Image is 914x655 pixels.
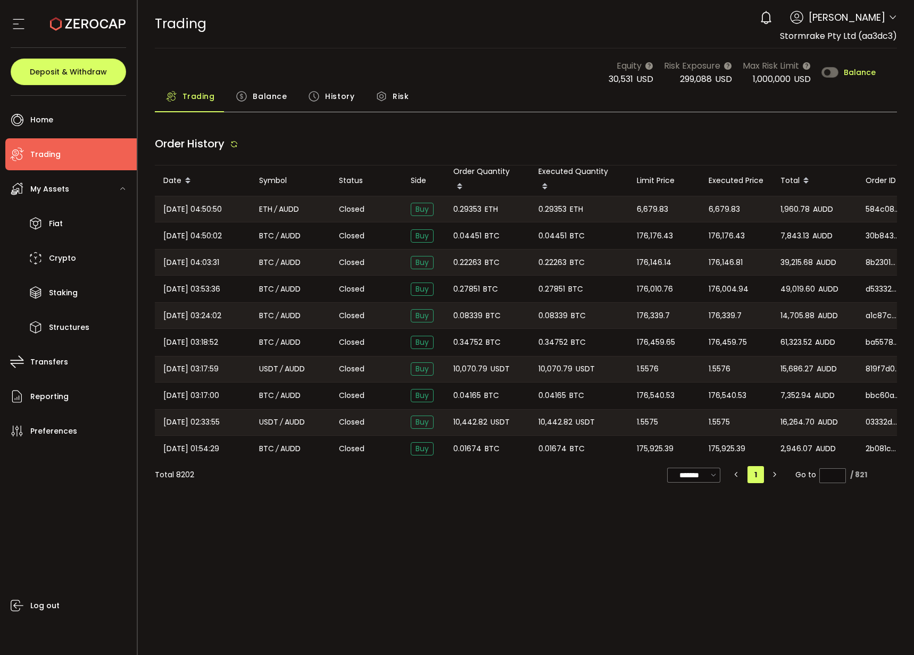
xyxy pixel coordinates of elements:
div: Side [402,175,445,187]
span: AUDD [818,416,838,428]
span: 175,925.39 [709,443,745,455]
span: [PERSON_NAME] [809,10,885,24]
div: Executed Quantity [530,165,628,196]
span: BTC [259,283,274,295]
span: 6,679.83 [709,203,740,215]
span: BTC [485,230,500,242]
span: 8b2301bb-09ca-42ee-93cb-deb5ccad3f2d [866,257,900,268]
span: AUDD [817,363,837,375]
span: 0.34752 [453,336,483,349]
div: / 821 [850,469,867,480]
span: 2,946.07 [780,443,812,455]
span: Closed [339,417,364,428]
span: 175,925.39 [637,443,674,455]
span: Equity [617,59,642,72]
button: Deposit & Withdraw [11,59,126,85]
span: 0.04451 [538,230,567,242]
span: 176,010.76 [637,283,673,295]
span: 0.01674 [538,443,567,455]
span: Trading [182,86,215,107]
span: 176,146.14 [637,256,671,269]
span: 0.22263 [538,256,567,269]
span: 14,705.88 [780,310,815,322]
span: AUDD [818,283,838,295]
span: 0.08339 [538,310,568,322]
span: USD [636,73,653,85]
span: USD [715,73,732,85]
span: AUDD [815,389,835,402]
span: BTC [571,336,586,349]
span: Log out [30,598,60,613]
em: / [276,336,279,349]
div: Order Quantity [445,165,530,196]
span: 0.04165 [453,389,481,402]
div: Total [772,172,857,190]
span: ETH [570,203,583,215]
span: AUDD [812,230,833,242]
span: USDT [576,416,595,428]
em: / [280,363,283,375]
span: 49,019.60 [780,283,815,295]
span: 176,176.43 [637,230,673,242]
span: [DATE] 02:33:55 [163,416,220,428]
span: [DATE] 04:03:31 [163,256,219,269]
span: BTC [486,336,501,349]
span: Balance [253,86,287,107]
span: 819f7d06-b2f6-4996-9c84-0b37cbac0eef [866,363,900,375]
span: 16,264.70 [780,416,815,428]
span: BTC [570,230,585,242]
span: 6,679.83 [637,203,668,215]
span: Buy [411,362,434,376]
span: BTC [568,283,583,295]
span: Closed [339,390,364,401]
span: 176,004.94 [709,283,749,295]
span: 176,176.43 [709,230,745,242]
span: USD [794,73,811,85]
span: [DATE] 03:17:00 [163,389,219,402]
span: 1,960.78 [780,203,810,215]
span: 0.29353 [538,203,567,215]
span: 0.29353 [453,203,481,215]
span: AUDD [280,283,301,295]
span: AUDD [280,230,301,242]
span: BTC [259,310,274,322]
span: AUDD [816,443,836,455]
span: Max Risk Limit [743,59,799,72]
span: ba55785b-21dc-42b8-9f34-8cebbdd98b1b [866,337,900,348]
span: Buy [411,442,434,455]
div: Date [155,172,251,190]
span: Closed [339,310,364,321]
span: 30b8435c-f99e-4bc3-ae96-0d17d7f6e82a [866,230,900,242]
span: 15,686.27 [780,363,813,375]
span: Structures [49,320,89,335]
span: Closed [339,337,364,348]
span: BTC [259,230,274,242]
span: Home [30,112,53,128]
span: 0.27851 [538,283,565,295]
span: 176,540.53 [637,389,675,402]
span: ETH [259,203,272,215]
span: 1.5575 [709,416,730,428]
span: 10,070.79 [538,363,572,375]
span: 176,540.53 [709,389,746,402]
span: BTC [570,256,585,269]
span: Stormrake Pty Ltd (aa3dc3) [780,30,897,42]
span: USDT [491,416,510,428]
span: BTC [259,256,274,269]
em: / [276,443,279,455]
span: Order History [155,136,225,151]
span: BTC [259,389,274,402]
span: BTC [486,310,501,322]
span: Deposit & Withdraw [30,68,107,76]
span: Risk [393,86,409,107]
span: BTC [569,389,584,402]
span: 176,459.65 [637,336,675,349]
span: 03332d40-b3bd-4bf5-8e80-fb711a8ec6a0 [866,417,900,428]
span: 10,070.79 [453,363,487,375]
span: 30,531 [609,73,633,85]
em: / [276,230,279,242]
em: / [274,203,277,215]
span: 7,352.94 [780,389,811,402]
span: USDT [259,416,278,428]
span: AUDD [280,256,301,269]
